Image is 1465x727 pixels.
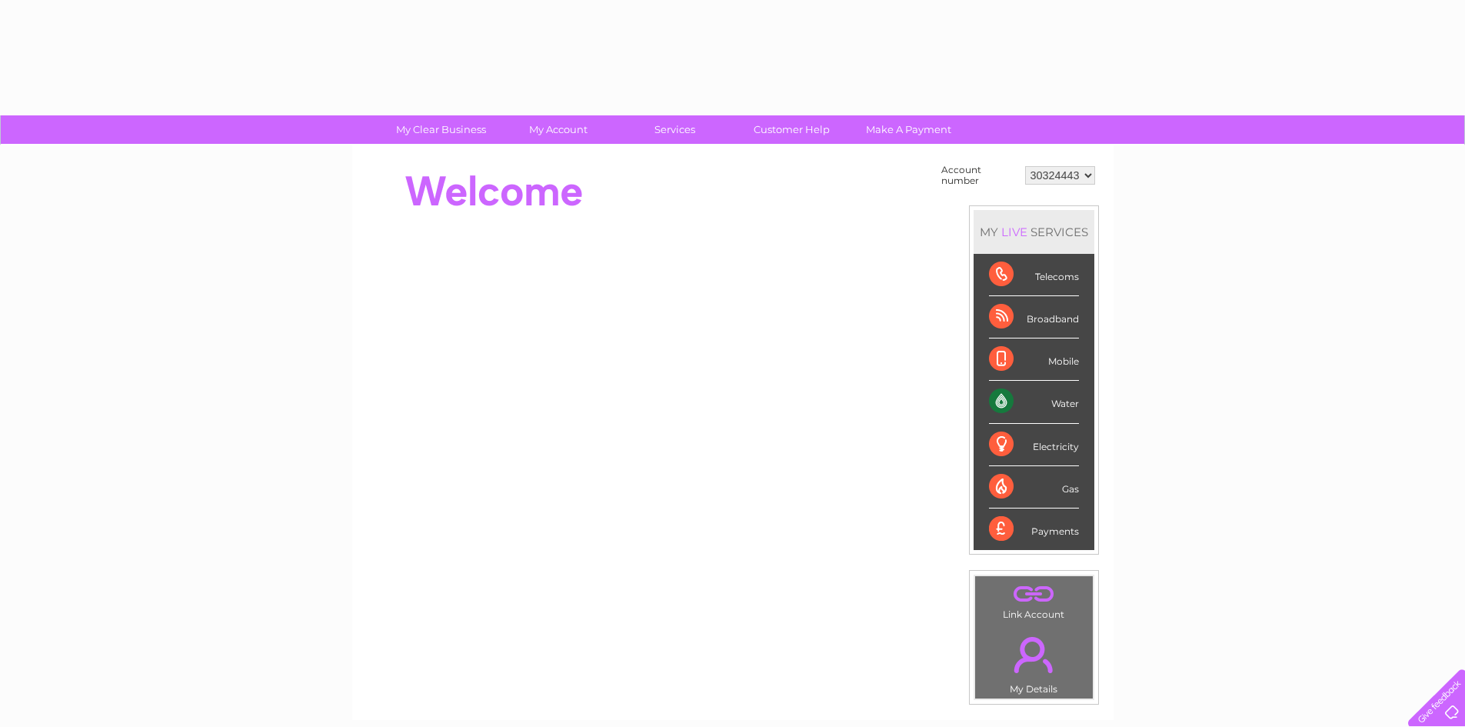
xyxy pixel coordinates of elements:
td: Link Account [974,575,1094,624]
div: Telecoms [989,254,1079,296]
a: . [979,580,1089,607]
div: Electricity [989,424,1079,466]
a: My Clear Business [378,115,504,144]
div: MY SERVICES [974,210,1094,254]
div: Mobile [989,338,1079,381]
td: My Details [974,624,1094,699]
div: Payments [989,509,1079,550]
div: Water [989,381,1079,423]
a: . [979,628,1089,682]
a: Make A Payment [845,115,972,144]
a: Services [611,115,738,144]
a: My Account [494,115,621,144]
div: Broadband [989,296,1079,338]
div: Gas [989,466,1079,509]
a: Customer Help [728,115,855,144]
div: LIVE [998,225,1030,239]
td: Account number [937,161,1021,190]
